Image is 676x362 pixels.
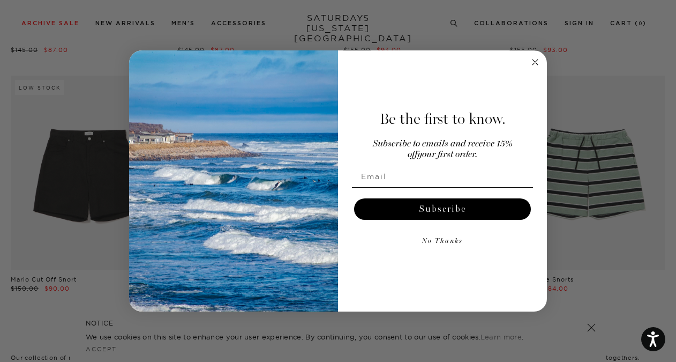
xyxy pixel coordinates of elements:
img: 125c788d-000d-4f3e-b05a-1b92b2a23ec9.jpeg [129,50,338,312]
span: Be the first to know. [380,110,506,128]
img: underline [352,187,533,188]
input: Email [352,166,533,187]
button: Close dialog [529,56,542,69]
button: No Thanks [352,231,533,252]
span: Subscribe to emails and receive 15% [373,139,513,149]
button: Subscribe [354,198,531,220]
span: your first order. [417,150,477,159]
span: off [408,150,417,159]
